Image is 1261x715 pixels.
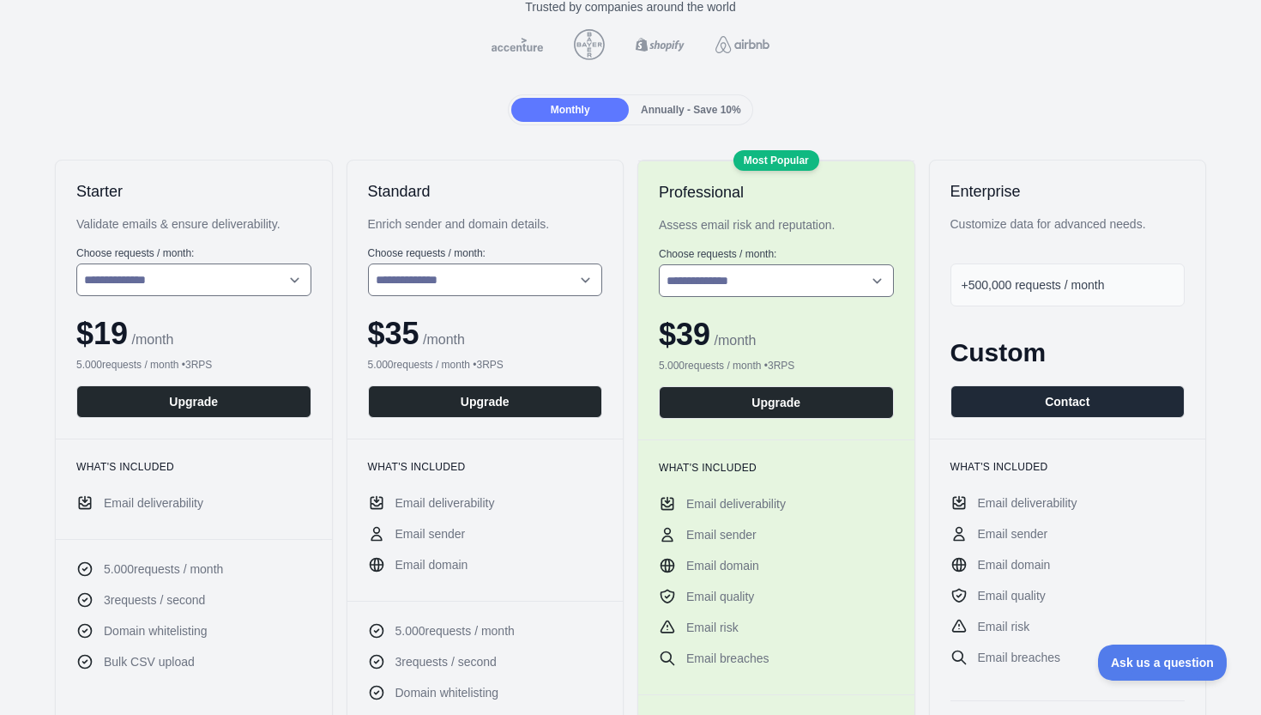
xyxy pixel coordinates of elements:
div: 5.000 requests / month • 3 RPS [659,359,894,373]
span: / month [710,333,756,348]
span: Custom [950,338,1047,367]
span: +500,000 requests / month [962,278,1105,292]
span: / month [419,332,465,347]
div: 5.000 requests / month • 3 RPS [368,358,603,372]
iframe: Toggle Customer Support [1098,645,1227,681]
span: $ 39 [659,317,710,352]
